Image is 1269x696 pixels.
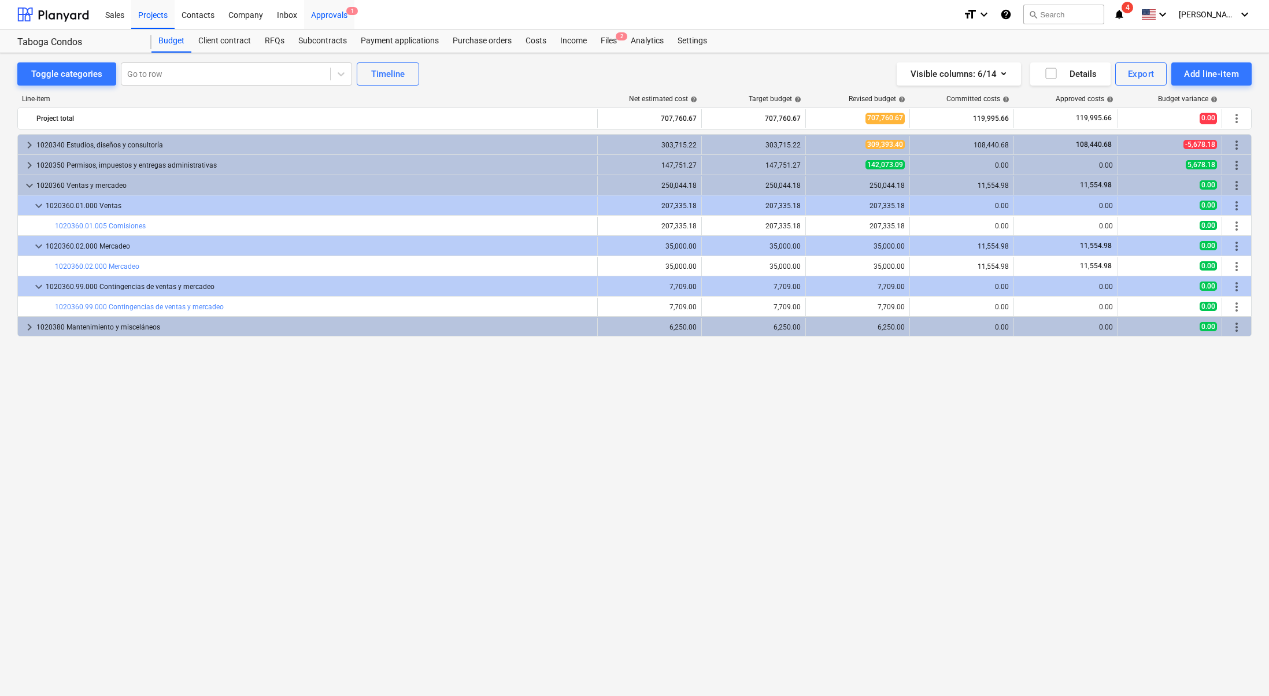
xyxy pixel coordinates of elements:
div: 207,335.18 [706,222,801,230]
div: 11,554.98 [915,242,1009,250]
div: 7,709.00 [706,283,801,291]
button: Search [1023,5,1104,24]
button: Toggle categories [17,62,116,86]
span: More actions [1230,112,1244,125]
div: 250,044.18 [602,182,697,190]
div: 147,751.27 [602,161,697,169]
span: 0.00 [1200,282,1217,291]
a: Income [553,29,594,53]
div: 1020380 Mantenimiento y misceláneos [36,318,593,336]
div: 7,709.00 [706,303,801,311]
div: 0.00 [1019,303,1113,311]
a: Client contract [191,29,258,53]
div: 147,751.27 [706,161,801,169]
div: Project total [36,109,593,128]
span: keyboard_arrow_down [23,179,36,192]
span: More actions [1230,219,1244,233]
span: keyboard_arrow_right [23,158,36,172]
div: 0.00 [915,202,1009,210]
span: 4 [1122,2,1133,13]
span: 11,554.98 [1079,181,1113,189]
span: 0.00 [1200,302,1217,311]
div: Line-item [17,95,598,103]
span: More actions [1230,300,1244,314]
div: 1020360.01.000 Ventas [46,197,593,215]
span: 119,995.66 [1075,113,1113,123]
span: help [1000,96,1009,103]
button: Timeline [357,62,419,86]
span: More actions [1230,260,1244,273]
span: -5,678.18 [1183,140,1217,149]
div: 0.00 [915,283,1009,291]
span: 11,554.98 [1079,262,1113,270]
a: Subcontracts [291,29,354,53]
div: 0.00 [1019,202,1113,210]
span: help [688,96,697,103]
div: 35,000.00 [602,262,697,271]
div: 207,335.18 [811,202,905,210]
div: 1020360.02.000 Mercadeo [46,237,593,256]
i: format_size [963,8,977,21]
div: 35,000.00 [706,262,801,271]
span: 108,440.68 [1075,140,1113,149]
a: Budget [151,29,191,53]
a: 1020360.99.000 Contingencias de ventas y mercadeo [55,303,224,311]
a: Settings [671,29,714,53]
div: 35,000.00 [602,242,697,250]
div: 207,335.18 [811,222,905,230]
div: Analytics [624,29,671,53]
span: keyboard_arrow_right [23,138,36,152]
span: 11,554.98 [1079,242,1113,250]
a: 1020360.02.000 Mercadeo [55,262,139,271]
span: More actions [1230,199,1244,213]
a: 1020360.01.005 Comisiones [55,222,146,230]
div: 0.00 [1019,323,1113,331]
span: search [1028,10,1038,19]
span: 0.00 [1200,201,1217,210]
span: keyboard_arrow_down [32,239,46,253]
span: More actions [1230,320,1244,334]
div: RFQs [258,29,291,53]
div: 7,709.00 [811,283,905,291]
span: 0.00 [1200,113,1217,124]
div: Approved costs [1056,95,1113,103]
div: 7,709.00 [602,283,697,291]
a: Files2 [594,29,624,53]
span: More actions [1230,239,1244,253]
span: [PERSON_NAME] [1179,10,1237,19]
span: More actions [1230,179,1244,192]
div: Net estimated cost [629,95,697,103]
span: 2 [616,32,627,40]
span: 5,678.18 [1186,160,1217,169]
button: Export [1115,62,1167,86]
span: help [1104,96,1113,103]
span: help [792,96,801,103]
span: 0.00 [1200,261,1217,271]
div: Export [1128,66,1155,82]
div: 207,335.18 [706,202,801,210]
span: keyboard_arrow_down [32,280,46,294]
div: Committed costs [946,95,1009,103]
a: Payment applications [354,29,446,53]
div: Timeline [371,66,405,82]
span: 0.00 [1200,322,1217,331]
div: 35,000.00 [706,242,801,250]
div: Target budget [749,95,801,103]
div: 11,554.98 [915,262,1009,271]
div: Purchase orders [446,29,519,53]
div: 1020360.99.000 Contingencias de ventas y mercadeo [46,277,593,296]
span: 0.00 [1200,241,1217,250]
span: More actions [1230,158,1244,172]
div: 0.00 [915,161,1009,169]
div: 6,250.00 [602,323,697,331]
iframe: Chat Widget [1211,641,1269,696]
div: 207,335.18 [602,222,697,230]
div: Widget de chat [1211,641,1269,696]
div: Toggle categories [31,66,102,82]
div: 303,715.22 [706,141,801,149]
div: 119,995.66 [915,109,1009,128]
div: 707,760.67 [602,109,697,128]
